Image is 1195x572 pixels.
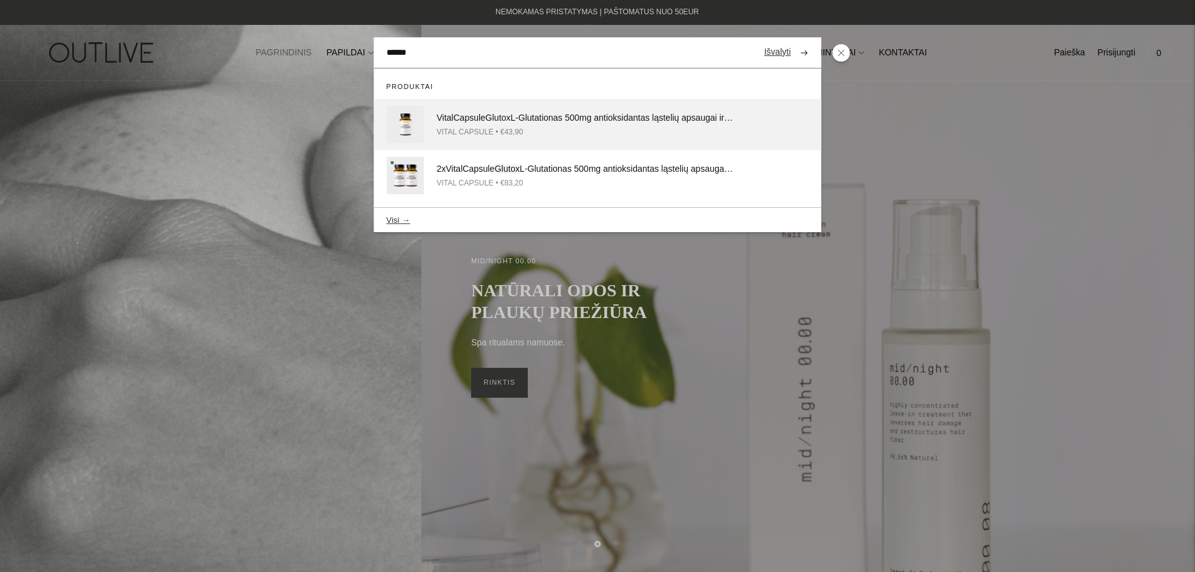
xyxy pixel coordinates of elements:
[387,157,424,194] img: VitalCapsule-Glutox-glutationas-outlive_1_d53ea90c-ea13-4943-b829-3cee4a6cc4fd_120x.png
[437,162,734,177] div: 2xVitalCapsule L-Glutationas 500mg antioksidantas ląstelių apsaugai ir imunitetui 30kap.
[387,106,424,143] img: VitalCapsule-Glutox-glutationas-outlive_120x.png
[374,99,822,150] a: VitalCapsuleGlutoxL-Glutationas 500mg antioksidantas ląstelių apsaugai ir imunitetui 30kaps VITAL...
[764,45,791,60] a: Išvalyti
[495,164,520,174] span: Glutox
[485,113,510,123] span: Glutox
[437,126,734,139] div: VITAL CAPSULE • €43,90
[374,150,822,201] a: 2xVitalCapsuleGlutoxL-Glutationas 500mg antioksidantas ląstelių apsaugai ir imunitetui 30kap. VIT...
[437,177,734,190] div: VITAL CAPSULE • €83,20
[387,215,410,225] button: Visi →
[437,111,734,126] div: VitalCapsule L-Glutationas 500mg antioksidantas ląstelių apsaugai ir imunitetui 30kaps
[374,68,822,100] div: Produktai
